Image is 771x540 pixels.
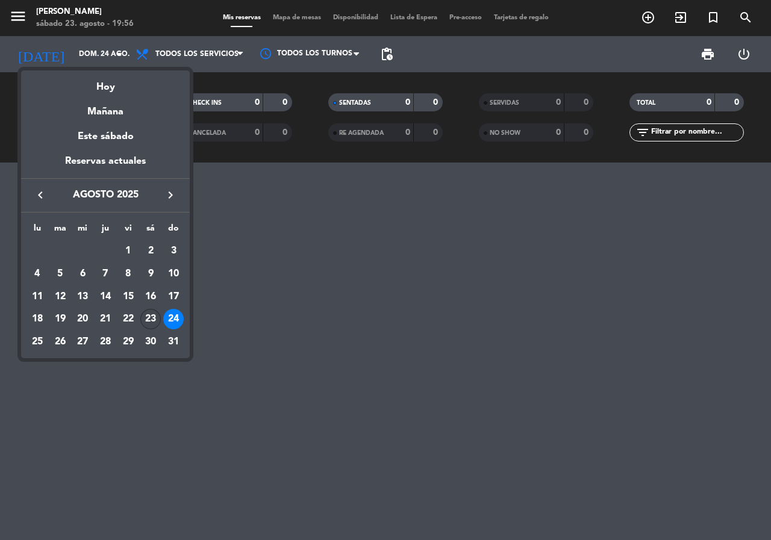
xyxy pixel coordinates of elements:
div: 7 [95,264,116,284]
td: 8 de agosto de 2025 [117,262,140,285]
th: viernes [117,222,140,240]
div: 12 [50,287,70,307]
div: 19 [50,309,70,329]
td: 9 de agosto de 2025 [140,262,163,285]
div: 23 [140,309,161,329]
div: 21 [95,309,116,329]
td: 14 de agosto de 2025 [94,285,117,308]
div: 30 [140,332,161,352]
div: Hoy [21,70,190,95]
td: 19 de agosto de 2025 [49,308,72,331]
div: 22 [118,309,139,329]
div: 5 [50,264,70,284]
td: 21 de agosto de 2025 [94,308,117,331]
div: 14 [95,287,116,307]
div: 17 [163,287,184,307]
div: 1 [118,241,139,261]
div: 3 [163,241,184,261]
div: 10 [163,264,184,284]
td: 23 de agosto de 2025 [140,308,163,331]
td: 2 de agosto de 2025 [140,240,163,262]
div: 29 [118,332,139,352]
div: Reservas actuales [21,154,190,178]
th: jueves [94,222,117,240]
span: agosto 2025 [51,187,160,203]
button: keyboard_arrow_left [30,187,51,203]
div: 28 [95,332,116,352]
div: 6 [72,264,93,284]
div: 31 [163,332,184,352]
div: 13 [72,287,93,307]
div: 9 [140,264,161,284]
td: 28 de agosto de 2025 [94,331,117,353]
div: 18 [27,309,48,329]
td: 24 de agosto de 2025 [162,308,185,331]
td: 18 de agosto de 2025 [26,308,49,331]
td: 1 de agosto de 2025 [117,240,140,262]
td: 20 de agosto de 2025 [71,308,94,331]
th: domingo [162,222,185,240]
div: 15 [118,287,139,307]
td: 13 de agosto de 2025 [71,285,94,308]
div: 11 [27,287,48,307]
td: 15 de agosto de 2025 [117,285,140,308]
td: AGO. [26,240,117,262]
div: 2 [140,241,161,261]
td: 25 de agosto de 2025 [26,331,49,353]
td: 6 de agosto de 2025 [71,262,94,285]
div: Este sábado [21,120,190,154]
td: 5 de agosto de 2025 [49,262,72,285]
td: 30 de agosto de 2025 [140,331,163,353]
div: Mañana [21,95,190,120]
td: 26 de agosto de 2025 [49,331,72,353]
div: 16 [140,287,161,307]
td: 3 de agosto de 2025 [162,240,185,262]
th: lunes [26,222,49,240]
td: 27 de agosto de 2025 [71,331,94,353]
th: martes [49,222,72,240]
td: 11 de agosto de 2025 [26,285,49,308]
td: 22 de agosto de 2025 [117,308,140,331]
div: 4 [27,264,48,284]
td: 16 de agosto de 2025 [140,285,163,308]
td: 10 de agosto de 2025 [162,262,185,285]
button: keyboard_arrow_right [160,187,181,203]
td: 4 de agosto de 2025 [26,262,49,285]
td: 29 de agosto de 2025 [117,331,140,353]
td: 17 de agosto de 2025 [162,285,185,308]
th: miércoles [71,222,94,240]
div: 25 [27,332,48,352]
th: sábado [140,222,163,240]
i: keyboard_arrow_left [33,188,48,202]
div: 27 [72,332,93,352]
td: 31 de agosto de 2025 [162,331,185,353]
div: 8 [118,264,139,284]
i: keyboard_arrow_right [163,188,178,202]
td: 7 de agosto de 2025 [94,262,117,285]
div: 26 [50,332,70,352]
div: 20 [72,309,93,329]
td: 12 de agosto de 2025 [49,285,72,308]
div: 24 [163,309,184,329]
